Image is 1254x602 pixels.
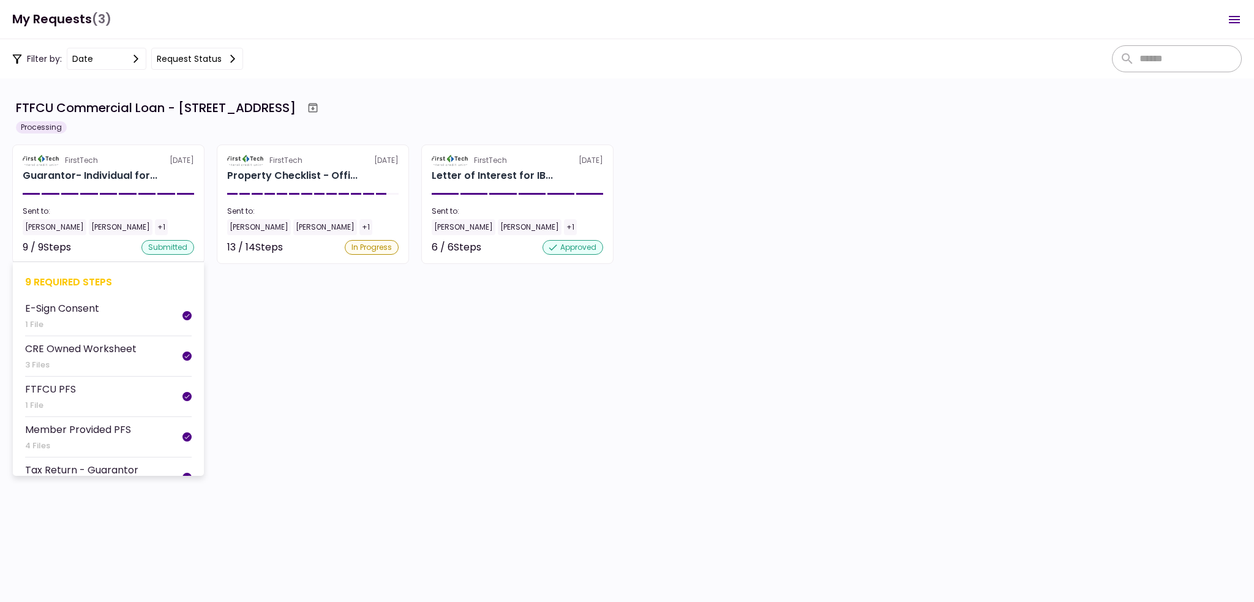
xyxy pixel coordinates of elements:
div: approved [543,240,603,255]
div: 6 / 6 Steps [432,240,481,255]
div: In Progress [345,240,399,255]
img: Partner logo [23,155,60,166]
div: [PERSON_NAME] [23,219,86,235]
div: Guarantor- Individual for IBNI Investments, LLC Johnny Ganim [23,168,157,183]
div: 1 File [25,399,76,412]
div: CRE Owned Worksheet [25,341,137,356]
button: date [67,48,146,70]
span: (3) [92,7,111,32]
button: Request status [151,48,243,70]
div: [PERSON_NAME] [227,219,291,235]
div: 1 File [25,318,99,331]
div: 9 required steps [25,274,192,290]
div: Letter of Interest for IBNI Investments, LLC 6 Uvalde Road Houston TX [432,168,553,183]
div: Processing [16,121,67,134]
h1: My Requests [12,7,111,32]
div: FirstTech [65,155,98,166]
div: FirstTech [269,155,302,166]
div: [PERSON_NAME] [293,219,357,235]
div: Filter by: [12,48,243,70]
button: Archive workflow [302,97,324,119]
div: Sent to: [432,206,603,217]
div: Property Checklist - Office Retail for IBNI Investments, LLC 16 Uvalde Road [227,168,358,183]
div: [DATE] [227,155,399,166]
div: 3 Files [25,359,137,371]
div: +1 [564,219,577,235]
div: [DATE] [432,155,603,166]
div: submitted [141,240,194,255]
div: Member Provided PFS [25,422,131,437]
div: Tax Return - Guarantor [25,462,138,478]
div: +1 [155,219,168,235]
div: [DATE] [23,155,194,166]
div: +1 [359,219,372,235]
div: 13 / 14 Steps [227,240,283,255]
div: FTFCU Commercial Loan - [STREET_ADDRESS] [16,99,296,117]
div: 4 Files [25,440,131,452]
div: date [72,52,93,66]
img: Partner logo [432,155,469,166]
div: 9 / 9 Steps [23,240,71,255]
div: Sent to: [23,206,194,217]
div: FTFCU PFS [25,382,76,397]
div: [PERSON_NAME] [498,219,561,235]
button: Open menu [1220,5,1249,34]
div: Sent to: [227,206,399,217]
div: E-Sign Consent [25,301,99,316]
div: [PERSON_NAME] [432,219,495,235]
div: FirstTech [474,155,507,166]
div: [PERSON_NAME] [89,219,152,235]
img: Partner logo [227,155,265,166]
